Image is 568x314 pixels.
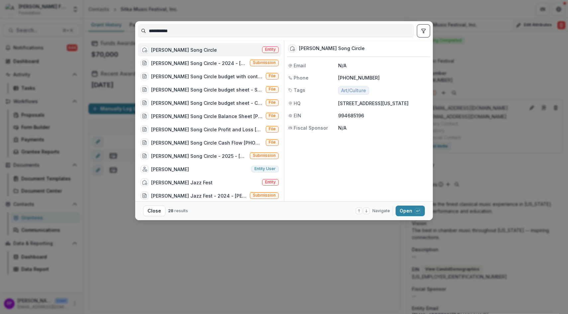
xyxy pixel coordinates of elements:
[294,112,301,119] span: EIN
[151,139,263,146] div: [PERSON_NAME] Song Circle Cash Flow [PHONE_NUMBER]_02.pdf
[253,193,276,198] span: Submission
[269,127,276,131] span: File
[151,153,247,159] div: [PERSON_NAME] Song Circle - 2025 - [PERSON_NAME] Foundation Grant Application
[294,87,305,94] span: Tags
[253,60,276,65] span: Submission
[294,74,309,81] span: Phone
[265,47,276,52] span: Entity
[396,206,425,216] button: Open
[151,73,263,80] div: [PERSON_NAME] Song Circle budget with contributions 2024 (2).pdf
[253,153,276,158] span: Submission
[151,113,263,120] div: [PERSON_NAME] Song Circle Balance Sheet [PHONE_NUMBER]_59.pdf
[338,74,429,81] p: [PHONE_NUMBER]
[294,124,328,131] span: Fiscal Sponsor
[143,206,165,216] button: Close
[151,60,247,67] div: [PERSON_NAME] Song Circle - 2024 - [PERSON_NAME] Foundation Grant Application
[269,74,276,78] span: File
[151,166,189,173] div: [PERSON_NAME]
[338,100,429,107] p: [STREET_ADDRESS][US_STATE]
[151,46,217,53] div: [PERSON_NAME] Song Circle
[338,112,429,119] p: 994685196
[151,126,263,133] div: [PERSON_NAME] Song Circle Profit and Loss [PHONE_NUMBER]_00.pdf
[338,62,429,69] p: N/A
[151,86,263,93] div: [PERSON_NAME] Song Circle budget sheet - Sheet1 (1).pdf
[294,62,306,69] span: Email
[254,166,276,171] span: Entity user
[151,179,213,186] div: [PERSON_NAME] Jazz Fest
[151,192,247,199] div: [PERSON_NAME] Jazz Fest - 2024 - [PERSON_NAME] Foundation Grant Application
[294,100,301,107] span: HQ
[265,180,276,184] span: Entity
[269,100,276,105] span: File
[341,88,366,94] span: Art/Culture
[372,208,390,214] span: Navigate
[269,87,276,92] span: File
[269,113,276,118] span: File
[269,140,276,145] span: File
[168,208,173,213] span: 28
[151,99,263,106] div: [PERSON_NAME] Song Circle budget sheet - Copy of Sheet1 (1).pdf
[338,124,429,131] p: N/A
[299,46,365,51] div: [PERSON_NAME] Song Circle
[417,24,430,37] button: toggle filters
[174,208,188,213] span: results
